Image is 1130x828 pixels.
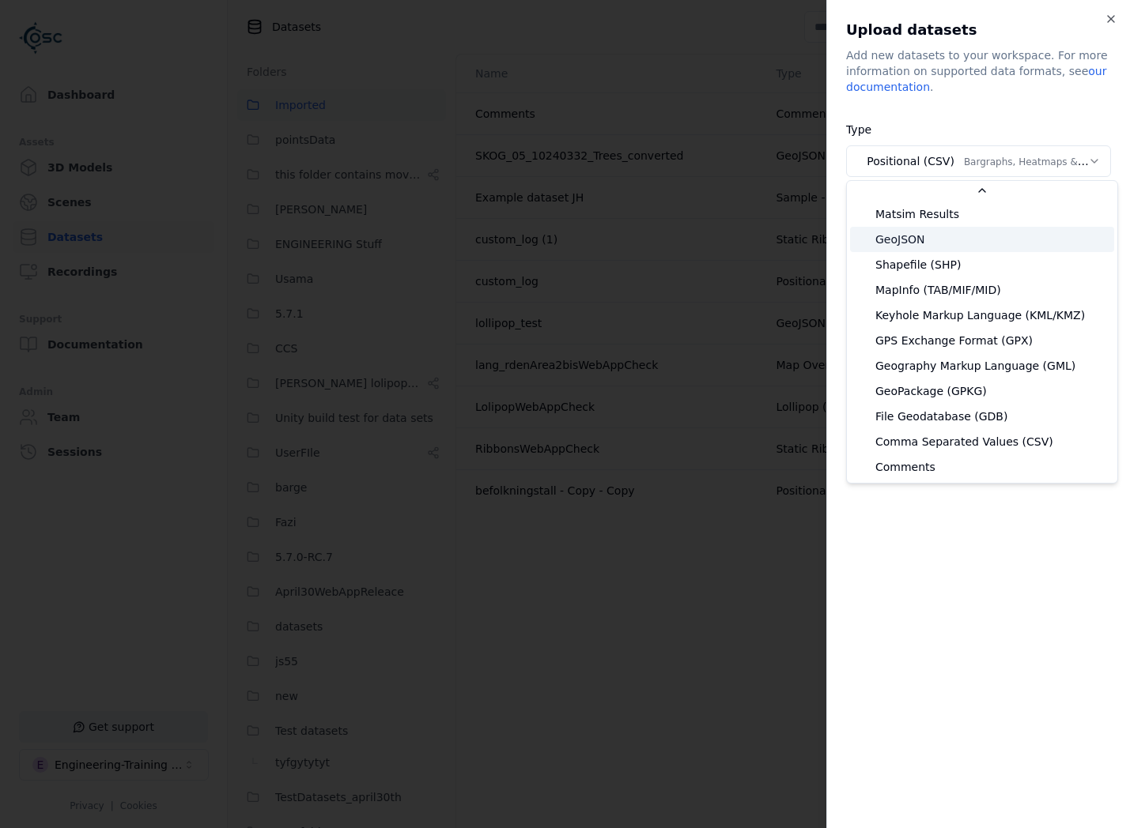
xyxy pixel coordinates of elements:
span: MapInfo (TAB/MIF/MID) [875,282,1001,298]
span: Geography Markup Language (GML) [875,358,1075,374]
span: Shapefile (SHP) [875,257,961,273]
span: GPS Exchange Format (GPX) [875,333,1033,348]
span: File Geodatabase (GDB) [875,408,1007,424]
span: GeoPackage (GPKG) [875,383,987,399]
span: Matsim Results [875,206,959,222]
span: GeoJSON [875,231,925,247]
span: Comments [875,459,935,475]
span: Comma Separated Values (CSV) [875,434,1053,450]
span: Keyhole Markup Language (KML/KMZ) [875,307,1085,323]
